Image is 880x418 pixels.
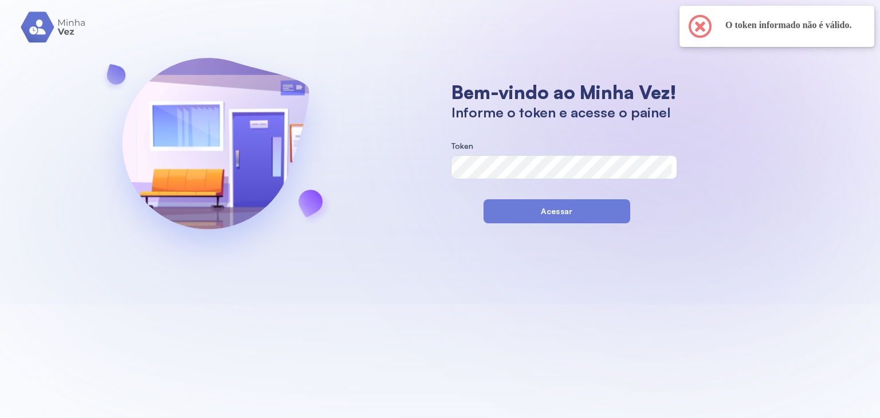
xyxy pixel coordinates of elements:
h2: O token informado não é válido. [725,19,856,31]
img: banner-login.svg [92,27,339,277]
img: logo.svg [21,11,87,43]
button: Acessar [484,199,630,223]
h1: Bem-vindo ao Minha Vez! [451,81,677,104]
h1: Informe o token e acesse o painel [451,104,677,121]
span: Token [451,141,474,151]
